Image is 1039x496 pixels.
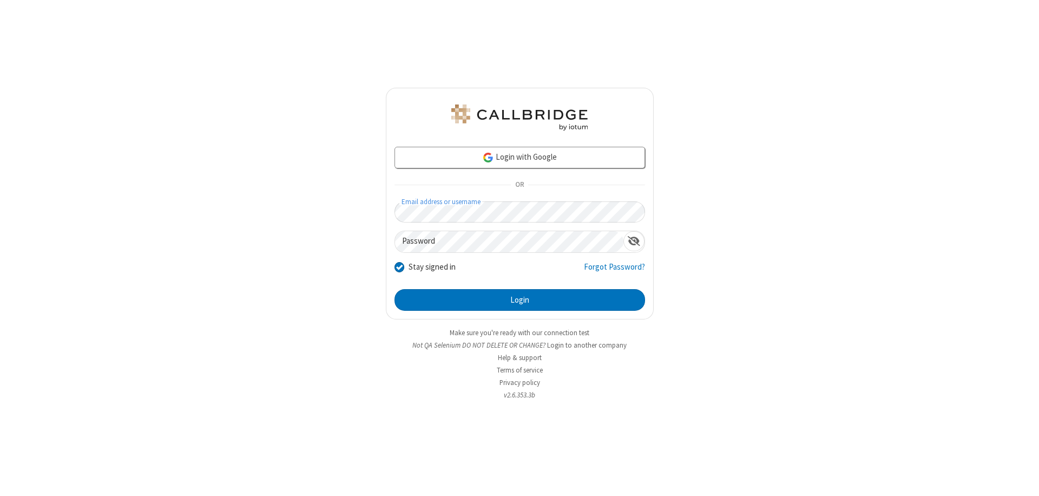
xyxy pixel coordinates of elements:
a: Help & support [498,353,542,362]
img: QA Selenium DO NOT DELETE OR CHANGE [449,105,590,130]
div: Show password [623,231,645,251]
input: Email address or username [394,201,645,223]
a: Privacy policy [499,378,540,387]
label: Stay signed in [409,261,456,273]
a: Login with Google [394,147,645,168]
li: Not QA Selenium DO NOT DELETE OR CHANGE? [386,340,654,350]
a: Terms of service [497,366,543,375]
a: Forgot Password? [584,261,645,282]
input: Password [395,231,623,252]
li: v2.6.353.3b [386,390,654,400]
span: OR [511,178,528,193]
img: google-icon.png [482,152,494,164]
a: Make sure you're ready with our connection test [450,328,589,337]
button: Login [394,289,645,311]
button: Login to another company [547,340,627,350]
